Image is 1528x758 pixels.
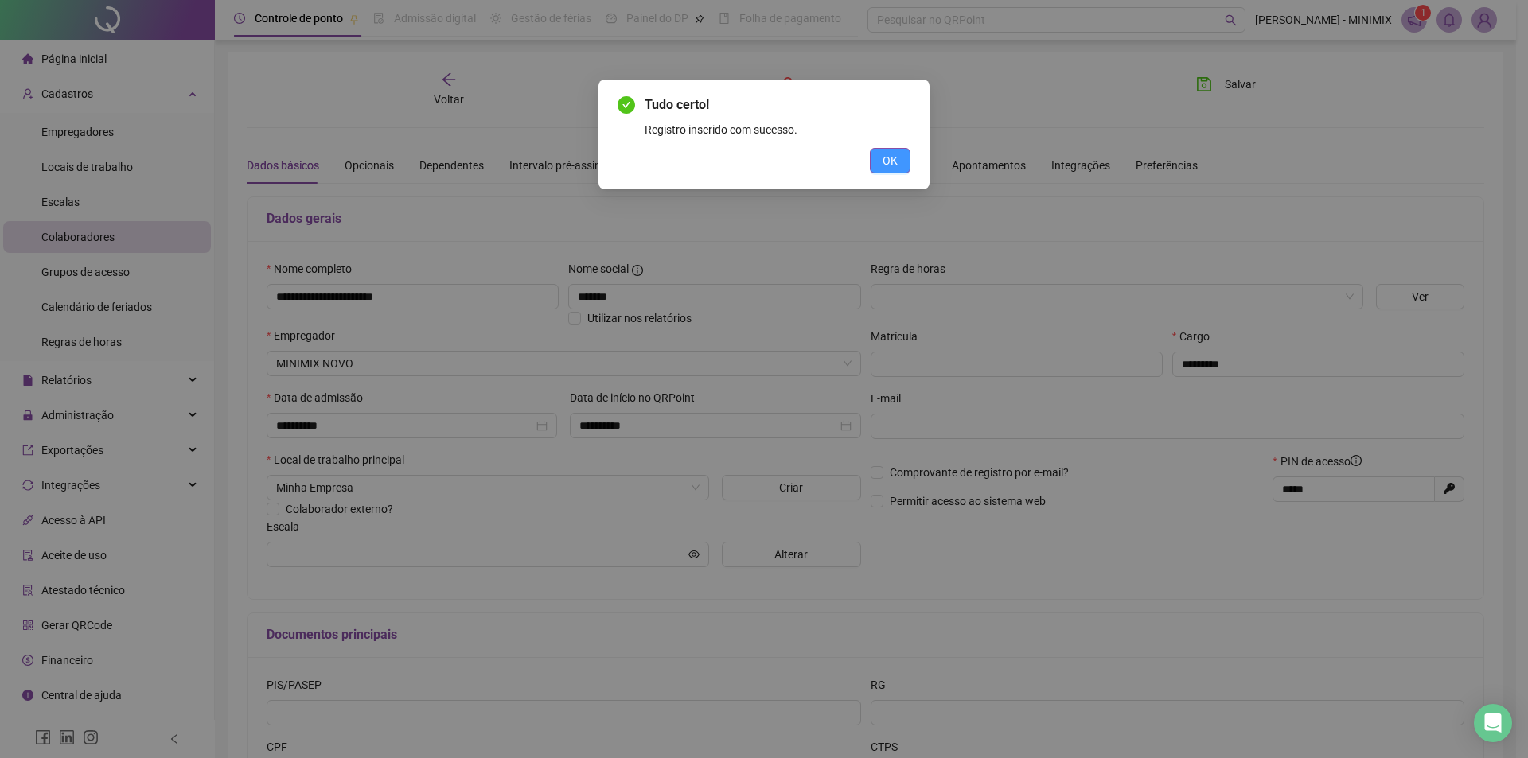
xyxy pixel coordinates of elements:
[645,97,709,112] span: Tudo certo!
[618,96,635,114] span: check-circle
[870,148,910,173] button: OK
[645,123,797,136] span: Registro inserido com sucesso.
[1474,704,1512,742] div: Open Intercom Messenger
[883,152,898,169] span: OK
